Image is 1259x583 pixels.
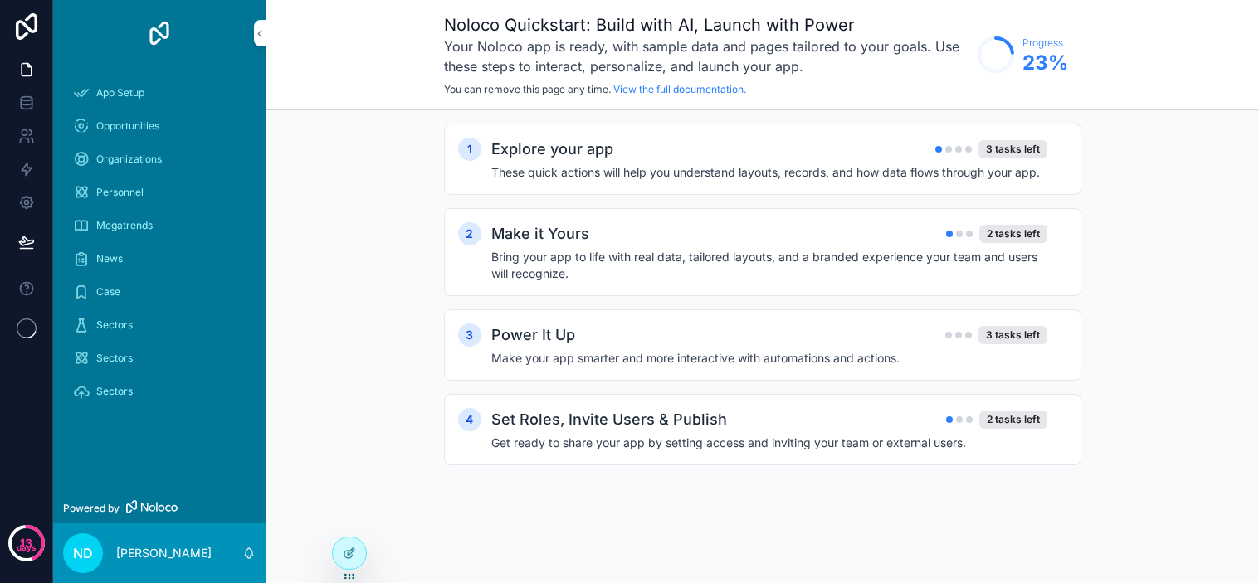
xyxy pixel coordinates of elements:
[20,535,32,551] p: 13
[17,542,37,555] p: days
[444,13,969,36] h1: Noloco Quickstart: Build with AI, Launch with Power
[63,277,256,307] a: Case
[63,177,256,207] a: Personnel
[63,78,256,108] a: App Setup
[63,310,256,340] a: Sectors
[63,343,256,373] a: Sectors
[1022,36,1068,50] span: Progress
[96,153,162,166] span: Organizations
[96,385,133,398] span: Sectors
[63,244,256,274] a: News
[96,318,133,332] span: Sectors
[146,20,173,46] img: App logo
[96,86,144,100] span: App Setup
[63,502,120,515] span: Powered by
[63,211,256,240] a: Megatrends
[613,83,746,95] a: View the full documentation.
[53,493,266,523] a: Powered by
[73,543,93,563] span: ND
[444,83,611,95] span: You can remove this page any time.
[96,186,144,199] span: Personnel
[63,111,256,141] a: Opportunities
[96,252,123,265] span: News
[63,377,256,406] a: Sectors
[96,285,120,299] span: Case
[1022,50,1068,76] span: 23 %
[53,66,266,428] div: scrollable content
[116,545,212,561] p: [PERSON_NAME]
[96,352,133,365] span: Sectors
[444,36,969,76] h3: Your Noloco app is ready, with sample data and pages tailored to your goals. Use these steps to i...
[96,219,153,232] span: Megatrends
[96,119,159,133] span: Opportunities
[63,144,256,174] a: Organizations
